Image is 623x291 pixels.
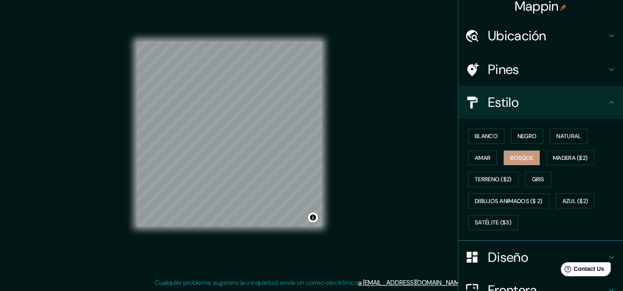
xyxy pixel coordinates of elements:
h4: Pines [488,61,607,78]
font: Dibujos animados ($ 2) [475,196,543,206]
font: Azul ($2) [562,196,588,206]
button: Alternar atribución [308,212,318,222]
font: Madera ($2) [553,153,588,163]
div: Ubicación [458,19,623,52]
img: pin-icon.png [560,4,567,11]
a: a [EMAIL_ADDRESS][DOMAIN_NAME] [358,278,464,287]
button: Madera ($2) [546,150,594,166]
font: Gris [532,174,544,185]
button: Dibujos animados ($ 2) [468,194,549,209]
button: Amar [468,150,497,166]
button: Natural [550,129,588,144]
font: Terreno ($2) [475,174,512,185]
div: Diseño [458,241,623,274]
font: Amar [475,153,490,163]
button: Negro [511,129,544,144]
h4: Diseño [488,249,607,266]
p: Cualquier problema, sugerencia o inquietud, envíe un correo electrónico . [155,278,466,288]
button: Azul ($2) [556,194,595,209]
button: Terreno ($2) [468,172,518,187]
button: Bosque [504,150,540,166]
font: Bosque [510,153,533,163]
div: Estilo [458,86,623,119]
font: Satélite ($3) [475,217,511,228]
button: Satélite ($3) [468,215,518,230]
h4: Ubicación [488,28,607,44]
font: Natural [556,131,581,141]
button: Gris [525,172,551,187]
div: Pines [458,53,623,86]
font: Negro [518,131,537,141]
h4: Estilo [488,94,607,111]
button: Blanco [468,129,504,144]
font: Blanco [475,131,498,141]
iframe: Help widget launcher [550,259,614,282]
canvas: Mapa [137,42,322,226]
